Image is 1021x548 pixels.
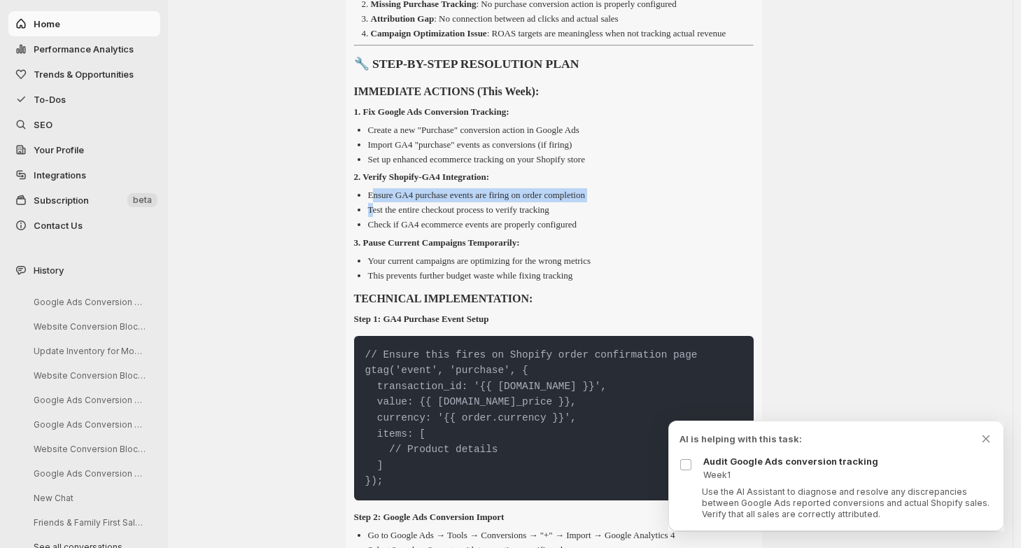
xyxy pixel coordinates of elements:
p: Import GA4 "purchase" events as conversions (if firing) [368,139,572,150]
span: Contact Us [34,220,83,231]
p: Your current campaigns are optimizing for the wrong metrics [368,255,591,266]
p: Set up enhanced ecommerce tracking on your Shopify store [368,154,585,164]
a: SEO [8,112,160,137]
button: New Chat [22,487,155,509]
button: Google Ads Conversion Tracking Analysis [22,463,155,484]
strong: 🔧 STEP-BY-STEP RESOLUTION PLAN [354,57,579,71]
p: Audit Google Ads conversion tracking [703,454,993,468]
button: Contact Us [8,213,160,238]
p: Week 1 [703,470,993,481]
button: Dismiss todo indicator [979,432,993,446]
p: AI is helping with this task: [680,432,979,446]
button: Website Conversion Blocker Review Discussion [22,316,155,337]
span: History [34,263,64,277]
button: Subscription [8,188,160,213]
p: Test the entire checkout process to verify tracking [368,204,549,215]
code: // Ensure this fires on Shopify order confirmation page gtag('event', 'purchase', { transaction_i... [365,349,698,487]
span: SEO [34,119,52,130]
strong: 2. Verify Shopify-GA4 Integration: [354,171,490,182]
strong: TECHNICAL IMPLEMENTATION: [354,293,533,304]
p: Check if GA4 ecommerce events are properly configured [368,219,577,230]
span: Your Profile [34,144,84,155]
button: Website Conversion Blockers Review Session [22,365,155,386]
p: Ensure GA4 purchase events are firing on order completion [368,190,585,200]
p: Go to Google Ads → Tools → Conversions → "+" → Import → Google Analytics 4 [368,530,675,540]
button: Google Ads Conversion Tracking Analysis [22,291,155,313]
span: Integrations [34,169,86,181]
button: Website Conversion Blockers Review Request [22,438,155,460]
button: Update Inventory for Modway Products [22,340,155,362]
p: Create a new "Purchase" conversion action in Google Ads [368,125,579,135]
strong: Step 1: GA4 Purchase Event Setup [354,314,489,324]
a: Your Profile [8,137,160,162]
span: beta [133,195,152,206]
strong: 3. Pause Current Campaigns Temporarily: [354,237,520,248]
span: Trends & Opportunities [34,69,134,80]
span: Subscription [34,195,89,206]
strong: IMMEDIATE ACTIONS (This Week): [354,85,540,97]
p: This prevents further budget waste while fixing tracking [368,270,573,281]
button: Google Ads Conversion Tracking Analysis [22,389,155,411]
strong: 1. Fix Google Ads Conversion Tracking: [354,106,509,117]
a: Integrations [8,162,160,188]
button: Friends & Family First Sales Campaign [22,512,155,533]
strong: Campaign Optimization Issue [371,28,487,38]
button: Google Ads Conversion Tracking Analysis [22,414,155,435]
strong: Attribution Gap [371,13,435,24]
span: Performance Analytics [34,43,134,55]
p: Use the AI Assistant to diagnose and resolve any discrepancies between Google Ads reported conver... [702,486,993,520]
button: Performance Analytics [8,36,160,62]
button: Home [8,11,160,36]
button: Trends & Opportunities [8,62,160,87]
button: To-Dos [8,87,160,112]
strong: Step 2: Google Ads Conversion Import [354,512,505,522]
p: : ROAS targets are meaningless when not tracking actual revenue [371,28,726,38]
span: To-Dos [34,94,66,105]
p: : No connection between ad clicks and actual sales [371,13,619,24]
span: Home [34,18,60,29]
